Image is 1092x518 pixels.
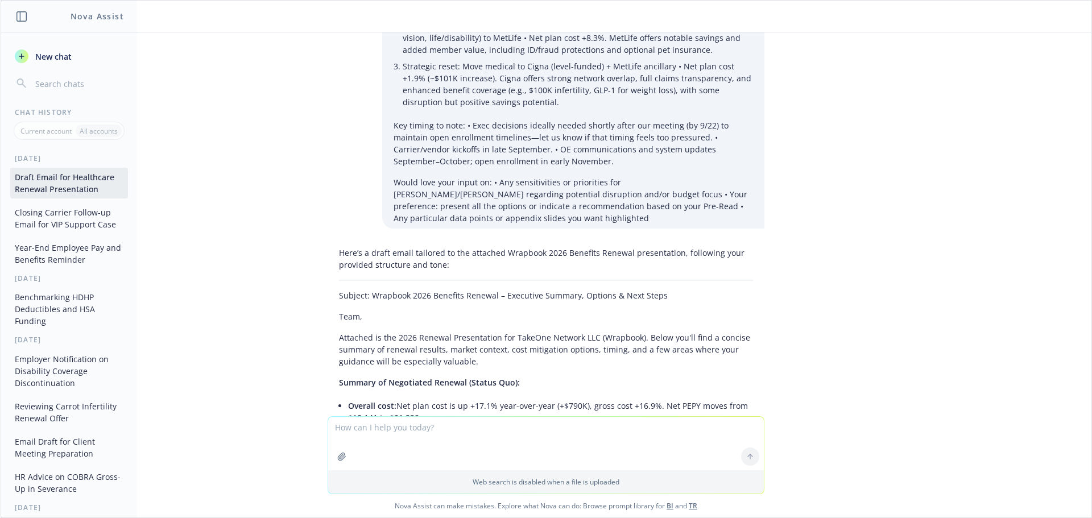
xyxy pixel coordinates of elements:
div: [DATE] [1,503,137,512]
span: New chat [33,51,72,63]
li: Moderate change: Keep Anthem/[PERSON_NAME] for medical, move ancillary lines (dental, vision, lif... [403,18,753,58]
button: Employer Notification on Disability Coverage Discontinuation [10,350,128,392]
p: Attached is the 2026 Renewal Presentation for TakeOne Network LLC (Wrapbook). Below you'll find a... [339,331,753,367]
p: Current account [20,126,72,136]
div: [DATE] [1,273,137,283]
span: Nova Assist can make mistakes. Explore what Nova can do: Browse prompt library for and [5,494,1087,517]
button: Benchmarking HDHP Deductibles and HSA Funding [10,288,128,330]
button: Reviewing Carrot Infertility Renewal Offer [10,397,128,428]
p: Subject: Wrapbook 2026 Benefits Renewal – Executive Summary, Options & Next Steps [339,289,753,301]
button: HR Advice on COBRA Gross-Up in Severance [10,467,128,498]
h1: Nova Assist [71,10,124,22]
p: Here’s a draft email tailored to the attached Wrapbook 2026 Benefits Renewal presentation, follow... [339,247,753,271]
button: Email Draft for Client Meeting Preparation [10,432,128,463]
input: Search chats [33,76,123,92]
a: TR [689,501,697,511]
span: Summary of Negotiated Renewal (Status Quo): [339,377,520,388]
a: BI [667,501,673,511]
p: Would love your input on: • Any sensitivities or priorities for [PERSON_NAME]/[PERSON_NAME] regar... [394,176,753,224]
button: Year-End Employee Pay and Benefits Reminder [10,238,128,269]
button: Draft Email for Healthcare Renewal Presentation [10,168,128,198]
button: New chat [10,46,128,67]
li: Strategic reset: Move medical to Cigna (level-funded) + MetLife ancillary • Net plan cost +1.9% (... [403,58,753,110]
span: Overall cost: [348,400,396,411]
div: [DATE] [1,335,137,345]
div: Chat History [1,107,137,117]
p: Team, [339,310,753,322]
p: All accounts [80,126,118,136]
p: Key timing to note: • Exec decisions ideally needed shortly after our meeting (by 9/22) to mainta... [394,119,753,167]
button: Closing Carrier Follow-up Email for VIP Support Case [10,203,128,234]
div: [DATE] [1,154,137,163]
p: Web search is disabled when a file is uploaded [335,477,757,487]
li: Net plan cost is up +17.1% year-over-year (+$790K), gross cost +16.9%. Net PEPY moves from $18,14... [348,397,753,426]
